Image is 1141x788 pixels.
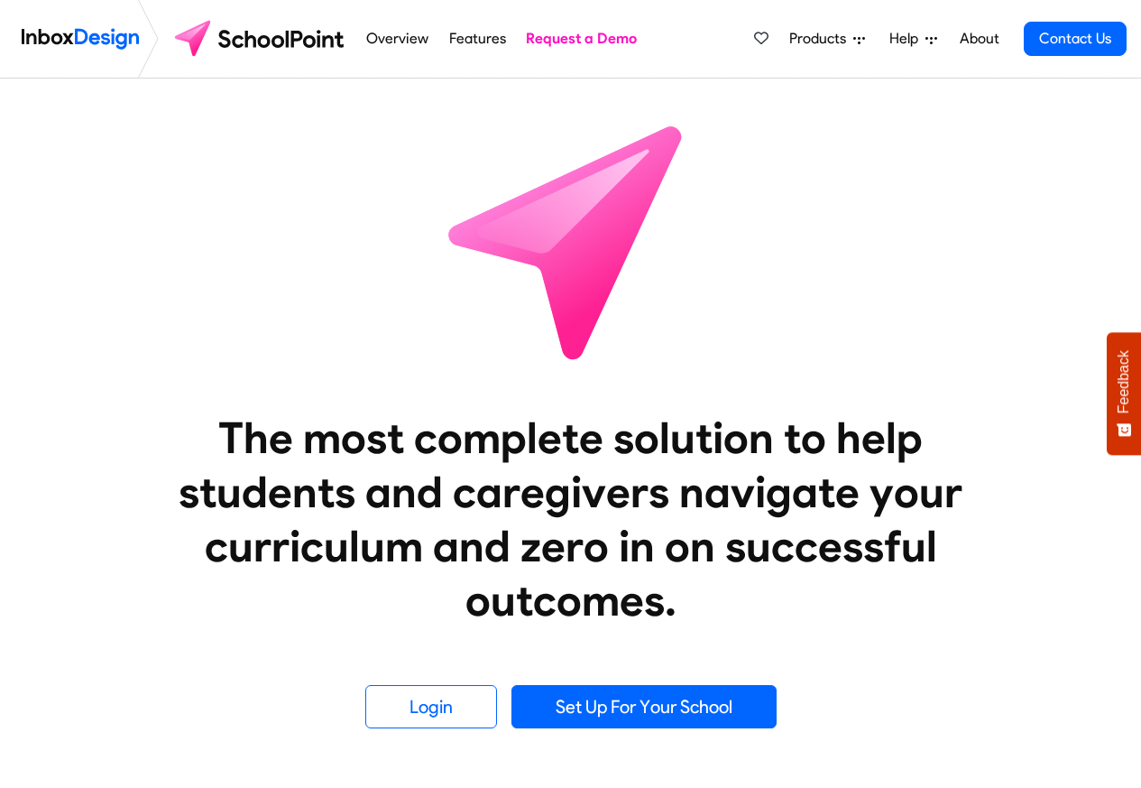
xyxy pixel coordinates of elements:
[782,21,872,57] a: Products
[954,21,1004,57] a: About
[143,411,999,627] heading: The most complete solution to help students and caregivers navigate your curriculum and zero in o...
[166,17,356,60] img: schoolpoint logo
[444,21,511,57] a: Features
[365,685,497,728] a: Login
[882,21,944,57] a: Help
[362,21,434,57] a: Overview
[789,28,853,50] span: Products
[1116,350,1132,413] span: Feedback
[511,685,777,728] a: Set Up For Your School
[409,79,733,403] img: icon_schoolpoint.svg
[1107,332,1141,455] button: Feedback - Show survey
[889,28,925,50] span: Help
[521,21,642,57] a: Request a Demo
[1024,22,1127,56] a: Contact Us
